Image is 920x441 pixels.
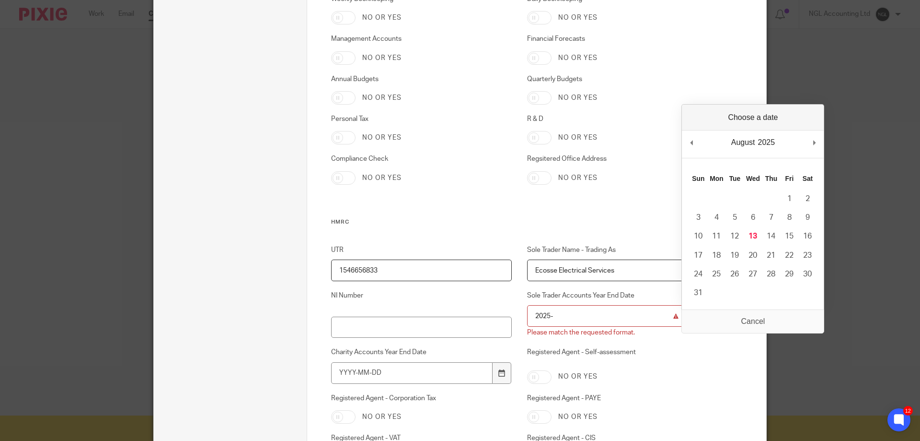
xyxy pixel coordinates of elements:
label: Quarterly Budgets [527,74,708,84]
label: No or yes [558,173,598,183]
label: UTR [331,245,512,255]
button: 16 [798,227,816,246]
button: 24 [689,265,707,284]
label: NI Number [331,291,512,312]
label: Compliance Check [331,154,512,164]
button: 30 [798,265,816,284]
label: Charity Accounts Year End Date [331,347,512,357]
button: 5 [725,208,744,227]
abbr: Monday [710,175,723,182]
button: 21 [762,246,780,265]
label: No or yes [362,412,402,422]
label: Sole Trader Name - Trading As [527,245,708,255]
label: Registered Agent - Corporation Tax [331,393,512,403]
label: Financial Forecasts [527,34,708,44]
button: 14 [762,227,780,246]
label: No or yes [362,133,402,143]
label: No or yes [362,53,402,63]
label: No or yes [558,412,598,422]
button: 4 [707,208,725,227]
button: 13 [744,227,762,246]
button: 11 [707,227,725,246]
input: Use the arrow keys to pick a date [527,305,689,327]
div: August [730,135,757,150]
button: 9 [798,208,816,227]
label: Registered Agent - PAYE [527,393,708,403]
button: 27 [744,265,762,284]
button: 26 [725,265,744,284]
button: 22 [780,246,798,265]
label: R & D [527,114,708,124]
abbr: Sunday [692,175,704,182]
button: 31 [689,284,707,302]
button: 19 [725,246,744,265]
div: 2025 [757,135,777,150]
button: 1 [780,190,798,208]
label: Regsitered Office Address [527,154,708,164]
button: 2 [798,190,816,208]
button: 29 [780,265,798,284]
label: Management Accounts [331,34,512,44]
label: Registered Agent - Self-assessment [527,347,708,363]
abbr: Tuesday [729,175,741,182]
button: Previous Month [687,135,696,150]
abbr: Friday [785,175,794,182]
label: No or yes [558,133,598,143]
button: 3 [689,208,707,227]
label: No or yes [362,173,402,183]
abbr: Saturday [803,175,813,182]
label: Personal Tax [331,114,512,124]
div: Please match the requested format. [527,328,635,337]
button: 8 [780,208,798,227]
label: No or yes [558,372,598,381]
button: 17 [689,246,707,265]
button: 25 [707,265,725,284]
button: 20 [744,246,762,265]
button: 12 [725,227,744,246]
abbr: Thursday [765,175,777,182]
button: 6 [744,208,762,227]
label: No or yes [362,93,402,103]
button: 18 [707,246,725,265]
button: Next Month [809,135,819,150]
label: No or yes [558,93,598,103]
input: YYYY-MM-DD [331,362,493,384]
button: 23 [798,246,816,265]
button: 15 [780,227,798,246]
h3: HMRC [331,218,708,226]
div: 12 [903,406,913,416]
abbr: Wednesday [746,175,760,182]
label: No or yes [558,53,598,63]
button: 10 [689,227,707,246]
button: 28 [762,265,780,284]
label: No or yes [362,13,402,23]
button: 7 [762,208,780,227]
label: Sole Trader Accounts Year End Date [527,291,708,300]
label: Annual Budgets [331,74,512,84]
label: No or yes [558,13,598,23]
